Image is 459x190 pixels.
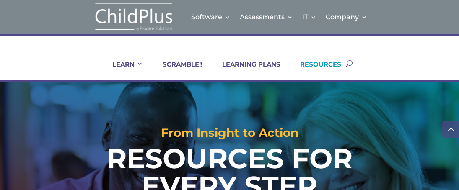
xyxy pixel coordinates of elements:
h2: From Insight to Action [23,127,436,143]
a: LEARNING PLANS [212,60,280,80]
a: RESOURCES [290,60,341,80]
a: SCRAMBLE!! [152,60,202,80]
a: LEARN [102,60,143,80]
